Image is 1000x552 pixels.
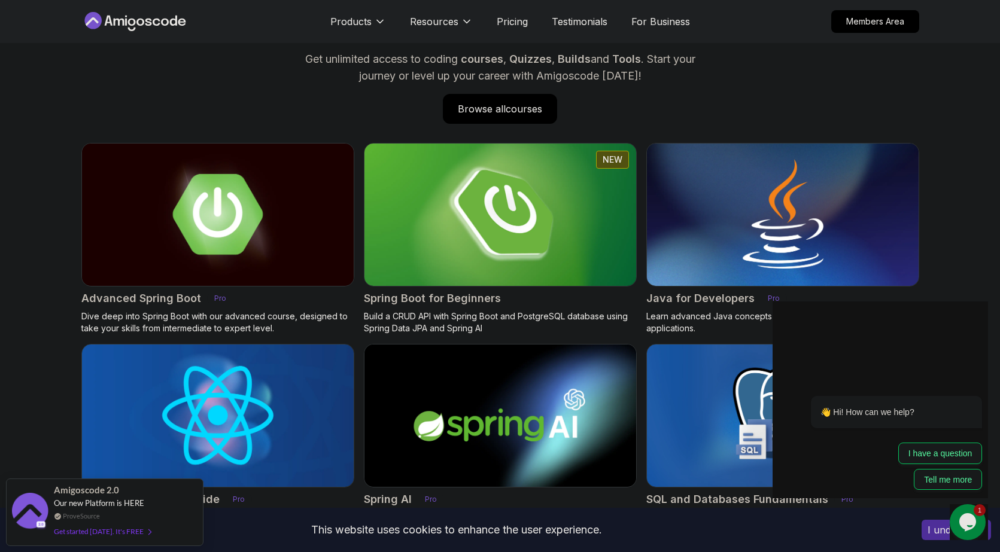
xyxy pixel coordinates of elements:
[9,517,904,543] div: This website uses cookies to enhance the user experience.
[364,310,637,334] p: Build a CRUD API with Spring Boot and PostgreSQL database using Spring Data JPA and Spring AI
[443,94,557,124] a: Browse allcourses
[646,290,755,307] h2: Java for Developers
[461,53,503,65] span: courses
[552,14,607,29] a: Testimonials
[364,344,637,535] a: Spring AI cardSpring AIProWelcome to the Spring AI course! Learn to build intelligent application...
[950,504,988,540] iframe: chat widget
[418,493,444,505] p: Pro
[364,344,636,487] img: Spring AI card
[761,292,787,304] p: Pro
[330,14,372,29] p: Products
[330,14,386,38] button: Products
[54,483,119,497] span: Amigoscode 2.0
[646,143,919,334] a: Java for Developers cardJava for DevelopersProLearn advanced Java concepts to build scalable and ...
[82,144,354,286] img: Advanced Spring Boot card
[773,301,988,498] iframe: chat widget
[646,344,919,535] a: SQL and Databases Fundamentals cardSQL and Databases FundamentalsProMaster SQL and database funda...
[558,53,591,65] span: Builds
[631,14,690,29] a: For Business
[82,344,354,487] img: React JS Developer Guide card
[497,14,528,29] a: Pricing
[612,53,641,65] span: Tools
[357,140,643,289] img: Spring Boot for Beginners card
[443,94,557,123] p: Browse all
[12,493,48,532] img: provesource social proof notification image
[834,493,861,505] p: Pro
[647,144,919,286] img: Java for Developers card
[646,491,828,508] h2: SQL and Databases Fundamentals
[603,154,622,166] p: NEW
[506,103,542,115] span: courses
[410,14,458,29] p: Resources
[646,310,919,334] p: Learn advanced Java concepts to build scalable and maintainable applications.
[364,290,501,307] h2: Spring Boot for Beginners
[81,290,201,307] h2: Advanced Spring Boot
[831,10,919,33] a: Members Area
[81,143,354,334] a: Advanced Spring Boot cardAdvanced Spring BootProDive deep into Spring Boot with our advanced cour...
[364,491,412,508] h2: Spring AI
[410,14,473,38] button: Resources
[54,498,144,508] span: Our new Platform is HERE
[832,11,919,32] p: Members Area
[81,344,354,535] a: React JS Developer Guide cardReact JS Developer GuideProLearn ReactJS from the ground up and mast...
[81,310,354,334] p: Dive deep into Spring Boot with our advanced course, designed to take your skills from intermedia...
[299,51,701,84] p: Get unlimited access to coding , , and . Start your journey or level up your career with Amigosco...
[364,143,637,334] a: Spring Boot for Beginners cardNEWSpring Boot for BeginnersBuild a CRUD API with Spring Boot and P...
[207,292,233,304] p: Pro
[226,493,252,505] p: Pro
[63,511,100,521] a: ProveSource
[54,524,151,538] div: Get started [DATE]. It's FREE
[922,520,991,540] button: Accept cookies
[509,53,552,65] span: Quizzes
[647,344,919,487] img: SQL and Databases Fundamentals card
